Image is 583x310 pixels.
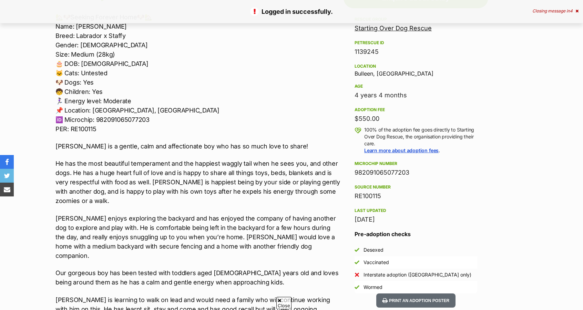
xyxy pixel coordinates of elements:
p: 🏡🐶Seeking Forever Home🐶🏡 Name: [PERSON_NAME] Breed: Labrador x Staffy Gender: [DEMOGRAPHIC_DATA] ... [55,12,340,134]
div: Microchip number [355,161,477,166]
img: Yes [355,285,359,290]
div: Last updated [355,208,477,213]
a: Starting Over Dog Rescue [355,25,432,32]
div: Desexed [364,246,383,253]
p: 100% of the adoption fee goes directly to Starting Over Dog Rescue, the organisation providing th... [364,126,477,154]
p: Logged in successfully. [7,7,576,16]
div: Age [355,84,477,89]
div: RE100115 [355,191,477,201]
div: Wormed [364,284,382,291]
a: Learn more about adoption fees [364,147,439,153]
div: 982091065077203 [355,168,477,177]
div: Adoption fee [355,107,477,113]
div: [DATE] [355,215,477,224]
div: Interstate adoption ([GEOGRAPHIC_DATA] only) [364,271,471,278]
div: Source number [355,184,477,190]
span: Close [276,297,291,309]
p: [PERSON_NAME] enjoys exploring the backyard and has enjoyed the company of having another dog to ... [55,214,340,260]
div: Vaccinated [364,259,389,266]
div: Closing message in [532,9,579,13]
p: Our gorgeous boy has been tested with toddlers aged [DEMOGRAPHIC_DATA] years old and loves being ... [55,268,340,287]
div: PetRescue ID [355,40,477,46]
div: $550.00 [355,114,477,124]
h3: Pre-adoption checks [355,230,477,238]
span: 4 [570,8,573,13]
div: Location [355,64,477,69]
button: Print an adoption poster [376,293,456,308]
div: Bulleen, [GEOGRAPHIC_DATA] [355,62,477,77]
img: Yes [355,248,359,252]
p: He has the most beautiful temperament and the happiest waggly tail when he sees you, and other do... [55,159,340,205]
p: [PERSON_NAME] is a gentle, calm and affectionate boy who has so much love to share! [55,142,340,151]
div: 1139245 [355,47,477,57]
img: No [355,272,359,277]
img: Yes [355,260,359,265]
div: 4 years 4 months [355,90,477,100]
